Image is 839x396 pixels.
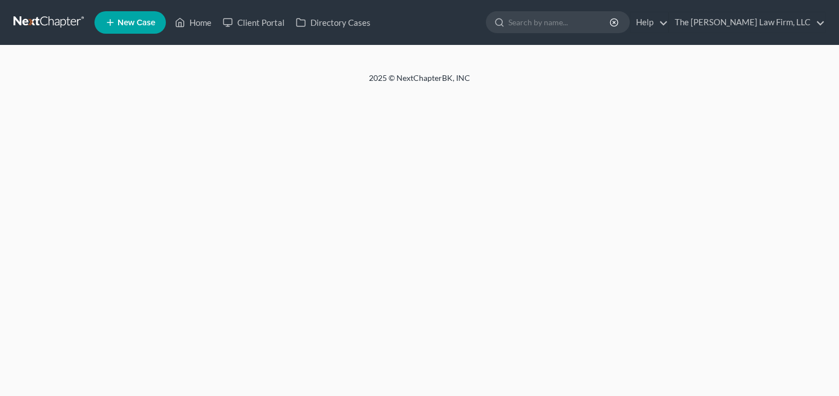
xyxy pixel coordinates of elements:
[169,12,217,33] a: Home
[217,12,290,33] a: Client Portal
[99,72,740,93] div: 2025 © NextChapterBK, INC
[118,19,155,27] span: New Case
[669,12,825,33] a: The [PERSON_NAME] Law Firm, LLC
[290,12,376,33] a: Directory Cases
[508,12,611,33] input: Search by name...
[630,12,668,33] a: Help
